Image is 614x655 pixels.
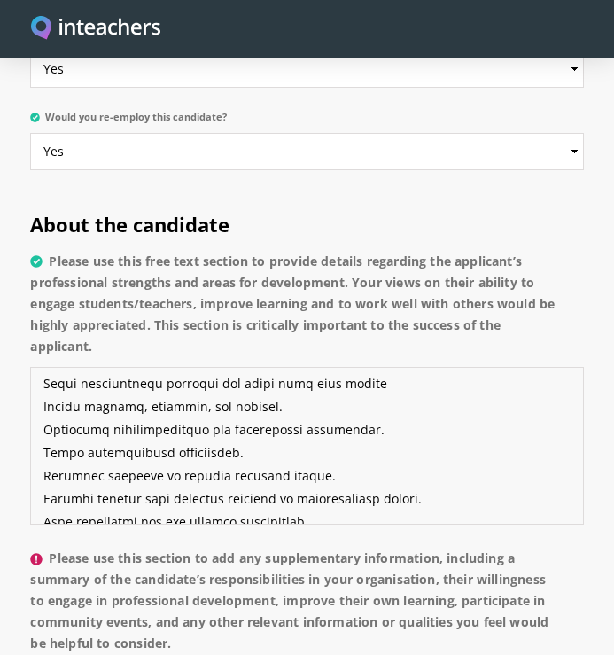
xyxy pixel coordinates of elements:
[31,14,161,43] a: Visit this site's homepage
[30,111,583,133] label: Would you re-employ this candidate?
[30,211,229,238] span: About the candidate
[30,251,583,368] label: Please use this free text section to provide details regarding the applicant’s professional stren...
[31,16,161,42] img: Inteachers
